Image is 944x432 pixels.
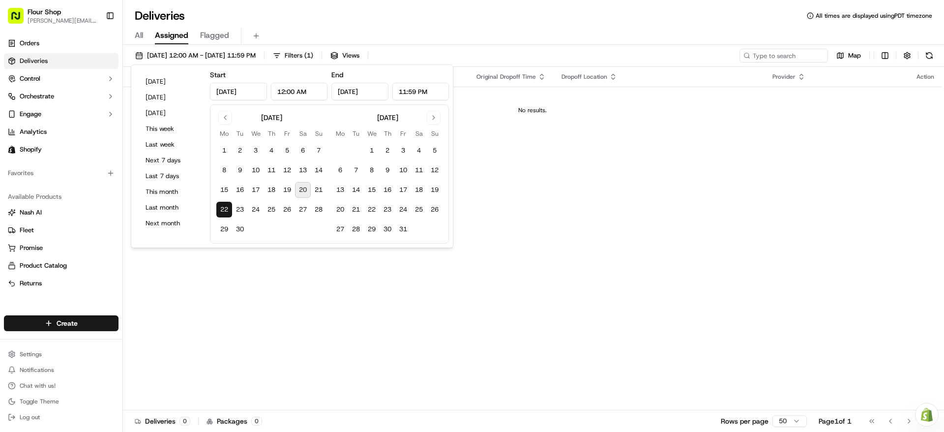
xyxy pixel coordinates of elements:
[20,261,67,270] span: Product Catalog
[152,126,179,138] button: See all
[380,128,395,139] th: Thursday
[10,143,26,159] img: Regen Pajulas
[916,73,934,81] div: Action
[20,92,54,101] span: Orchestrate
[216,182,232,198] button: 15
[332,202,348,217] button: 20
[331,70,343,79] label: End
[331,83,388,100] input: Date
[4,395,118,408] button: Toggle Theme
[364,128,380,139] th: Wednesday
[311,182,326,198] button: 21
[4,379,118,393] button: Chat with us!
[348,162,364,178] button: 7
[377,113,398,123] div: [DATE]
[427,143,442,158] button: 5
[411,162,427,178] button: 11
[285,51,313,60] span: Filters
[264,202,279,217] button: 25
[20,220,75,230] span: Knowledge Base
[20,382,56,390] span: Chat with us!
[248,143,264,158] button: 3
[57,318,78,328] span: Create
[8,208,115,217] a: Nash AI
[427,182,442,198] button: 19
[922,49,936,62] button: Refresh
[147,51,256,60] span: [DATE] 12:00 AM - [DATE] 11:59 PM
[395,128,411,139] th: Friday
[141,106,200,120] button: [DATE]
[28,7,61,17] button: Flour Shop
[264,182,279,198] button: 18
[427,202,442,217] button: 26
[304,51,313,60] span: ( 1 )
[279,182,295,198] button: 19
[427,111,441,124] button: Go to next month
[848,51,861,60] span: Map
[216,202,232,217] button: 22
[232,162,248,178] button: 9
[395,202,411,217] button: 24
[20,279,42,288] span: Returns
[4,222,118,238] button: Fleet
[721,416,768,426] p: Rows per page
[8,261,115,270] a: Product Catalog
[332,128,348,139] th: Monday
[295,128,311,139] th: Saturday
[311,202,326,217] button: 28
[83,221,91,229] div: 💻
[348,128,364,139] th: Tuesday
[138,179,158,187] span: [DATE]
[295,143,311,158] button: 6
[4,240,118,256] button: Promise
[8,226,115,235] a: Fleet
[279,162,295,178] button: 12
[20,226,34,235] span: Fleet
[4,165,118,181] div: Favorites
[20,180,28,187] img: 1736555255976-a54dd68f-1ca7-489b-9aae-adbdc363a1c4
[268,49,318,62] button: Filters(1)
[20,110,41,119] span: Engage
[10,10,29,30] img: Nash
[155,30,188,41] span: Assigned
[264,143,279,158] button: 4
[395,221,411,237] button: 31
[200,30,229,41] span: Flagged
[141,201,200,215] button: Last month
[28,17,98,25] button: [PERSON_NAME][EMAIL_ADDRESS][DOMAIN_NAME]
[395,182,411,198] button: 17
[8,244,115,252] a: Promise
[295,162,311,178] button: 13
[4,347,118,361] button: Settings
[4,258,118,274] button: Product Catalog
[4,410,118,424] button: Log out
[10,221,18,229] div: 📗
[264,128,279,139] th: Thursday
[10,94,28,112] img: 1736555255976-a54dd68f-1ca7-489b-9aae-adbdc363a1c4
[26,63,177,74] input: Got a question? Start typing here...
[248,202,264,217] button: 24
[141,216,200,230] button: Next month
[4,315,118,331] button: Create
[20,127,47,136] span: Analytics
[20,398,59,405] span: Toggle Theme
[832,49,865,62] button: Map
[206,416,262,426] div: Packages
[411,182,427,198] button: 18
[216,128,232,139] th: Monday
[74,153,77,160] span: •
[98,244,119,251] span: Pylon
[4,363,118,377] button: Notifications
[79,216,162,234] a: 💻API Documentation
[20,366,54,374] span: Notifications
[20,39,39,48] span: Orders
[4,35,118,51] a: Orders
[251,417,262,426] div: 0
[816,12,932,20] span: All times are displayed using PDT timezone
[218,111,232,124] button: Go to previous month
[364,143,380,158] button: 1
[739,49,828,62] input: Type to search
[79,153,99,160] span: [DATE]
[141,185,200,199] button: This month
